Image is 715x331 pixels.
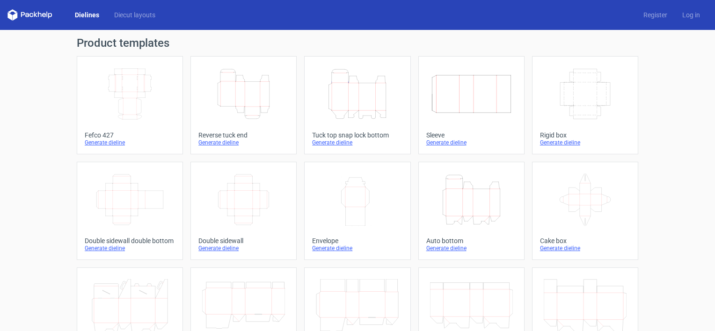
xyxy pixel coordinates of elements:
h1: Product templates [77,37,638,49]
div: Sleeve [426,131,517,139]
div: Fefco 427 [85,131,175,139]
div: Generate dieline [540,245,630,252]
a: Rigid boxGenerate dieline [532,56,638,154]
div: Generate dieline [426,245,517,252]
div: Generate dieline [85,139,175,146]
a: Diecut layouts [107,10,163,20]
a: Double sidewall double bottomGenerate dieline [77,162,183,260]
div: Generate dieline [312,139,402,146]
a: Register [636,10,675,20]
a: EnvelopeGenerate dieline [304,162,410,260]
div: Generate dieline [85,245,175,252]
div: Double sidewall [198,237,289,245]
a: Log in [675,10,708,20]
div: Cake box [540,237,630,245]
a: Fefco 427Generate dieline [77,56,183,154]
div: Double sidewall double bottom [85,237,175,245]
a: Auto bottomGenerate dieline [418,162,525,260]
a: Tuck top snap lock bottomGenerate dieline [304,56,410,154]
div: Generate dieline [426,139,517,146]
a: SleeveGenerate dieline [418,56,525,154]
a: Double sidewallGenerate dieline [190,162,297,260]
a: Reverse tuck endGenerate dieline [190,56,297,154]
div: Generate dieline [312,245,402,252]
a: Dielines [67,10,107,20]
div: Tuck top snap lock bottom [312,131,402,139]
div: Rigid box [540,131,630,139]
div: Generate dieline [540,139,630,146]
div: Auto bottom [426,237,517,245]
a: Cake boxGenerate dieline [532,162,638,260]
div: Reverse tuck end [198,131,289,139]
div: Generate dieline [198,245,289,252]
div: Envelope [312,237,402,245]
div: Generate dieline [198,139,289,146]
